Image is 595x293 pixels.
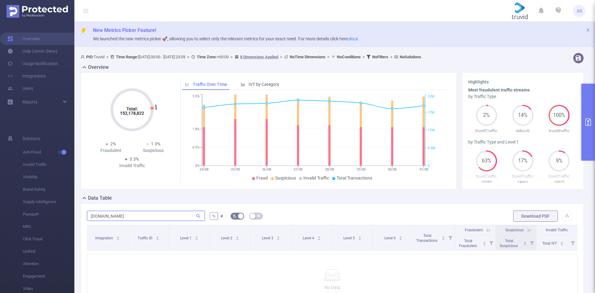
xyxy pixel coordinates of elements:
p: truvidTraffic [505,173,541,180]
span: IVT by Category [249,82,279,87]
i: Filter menu [568,235,577,250]
h3: Highlights [468,79,577,85]
span: Click Fraud [23,233,74,245]
span: Truvid [DATE] 00:00 - [DATE] 23:59 +00:00 [81,55,421,59]
span: 17% [512,158,533,163]
i: icon: caret-up [442,235,445,237]
p: truvidTraffic [468,173,505,180]
b: Most fraudulent traffic streams [468,87,530,92]
span: Traffic ID [138,236,153,240]
button: Download PDF [513,211,558,222]
a: Overview [7,33,40,45]
div: Sort [483,241,486,244]
span: Visibility [23,171,74,183]
span: Total Suspicious [500,239,519,248]
b: No Time Dimensions [290,55,325,59]
i: icon: caret-down [195,238,198,240]
span: Level 6 [384,236,397,240]
p: truvidtraffic [541,128,577,134]
div: Fraudulent [90,147,132,154]
span: > [361,55,367,59]
i: icon: caret-down [117,238,120,240]
span: 1.3% [151,141,160,146]
span: 100% [549,113,570,118]
i: Filter menu [446,225,455,250]
b: No Solutions [400,55,421,59]
a: Integrations [7,70,46,82]
span: New Metrics Picker Feature! [93,27,156,33]
span: Fraudulent [465,228,483,232]
span: 3.3% [130,157,139,162]
i: icon: caret-down [317,238,321,240]
span: % [212,214,215,219]
span: Supply Intelligence [23,196,74,208]
div: Sort [317,235,321,239]
i: icon: caret-up [523,241,527,242]
tspan: 0 [428,164,430,168]
div: Sort [276,235,280,239]
span: Suspicious [505,228,524,232]
a: Reports [22,96,37,108]
i: icon: caret-up [236,235,239,237]
i: icon: caret-down [442,238,445,240]
p: 10077 [541,179,577,185]
span: Total Transactions [416,233,439,243]
span: We launched the new metrics picker 🚀, allowing you to select only the relevant metrics for your e... [93,36,358,41]
div: Sort [116,235,120,239]
button: icon: close [586,27,590,33]
span: > [325,55,331,59]
i: icon: bg-colors [233,214,236,218]
tspan: 17M [428,110,434,114]
i: icon: caret-up [358,235,362,237]
b: No Conditions [337,55,361,59]
tspan: 30/08 [388,167,397,171]
span: Reports [22,100,37,104]
i: icon: user [81,55,86,59]
div: Sort [156,235,159,239]
span: > [278,55,284,59]
b: Time Zone: [197,55,217,59]
span: Passport [23,208,74,220]
span: # [220,214,223,219]
i: icon: caret-up [195,235,198,237]
span: Solutions [22,132,40,145]
i: icon: caret-up [399,235,403,237]
span: 63% [476,158,497,163]
span: Level 3 [262,236,274,240]
span: Level 2 [221,236,233,240]
span: Engagement [23,270,74,282]
p: truvidTraffic [468,128,505,134]
tspan: 5.5M [428,146,435,150]
b: PID: [86,55,94,59]
tspan: 3.5% [192,95,200,99]
i: icon: thunderbolt [81,28,87,34]
div: Suspicious [132,147,174,154]
img: Protected Media [7,5,68,18]
span: Brand Safety [23,183,74,196]
i: icon: caret-down [156,238,159,240]
tspan: 25/08 [231,167,240,171]
span: Total Fraudulent [459,239,478,248]
i: Filter menu [527,235,536,250]
tspan: 1.8% [192,127,200,131]
i: icon: bar-chart [241,82,245,87]
i: icon: caret-up [276,235,280,237]
span: 2% [476,113,497,118]
span: Integration [95,236,114,240]
div: Sort [195,235,198,239]
tspan: 22M [428,95,434,99]
b: No Filters [372,55,388,59]
p: 14661 [505,179,541,185]
h2: Overview [88,64,109,71]
span: Total Transactions [337,175,372,180]
u: 8 Dimensions Applied [240,55,278,59]
p: truvidTraffic [541,173,577,180]
span: Level 5 [343,236,356,240]
div: Sort [442,235,445,239]
span: Traffic Over Time [193,82,227,87]
a: Users [7,82,33,95]
span: Anti-Fraud [23,146,74,158]
i: icon: caret-down [523,243,527,245]
input: Search... [87,211,205,221]
i: icon: caret-down [560,243,563,245]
